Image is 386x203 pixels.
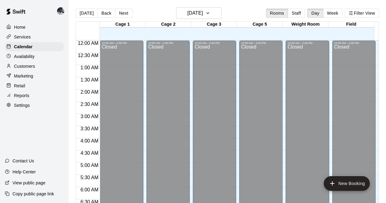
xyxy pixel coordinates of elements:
[79,175,100,180] span: 5:30 AM
[102,42,141,45] div: 12:00 AM – 2:00 PM
[14,92,29,99] p: Reports
[288,9,305,18] button: Staff
[14,44,33,50] p: Calendar
[14,102,30,108] p: Settings
[176,7,222,19] button: [DATE]
[13,191,54,197] p: Copy public page link
[345,9,379,18] button: Filter View
[76,53,100,58] span: 12:30 AM
[57,7,64,15] img: Kevin Chandler
[5,32,64,42] a: Services
[187,9,203,17] h6: [DATE]
[324,176,370,191] button: add
[14,83,25,89] p: Retail
[241,42,281,45] div: 12:00 AM – 2:00 PM
[323,9,342,18] button: Week
[14,34,31,40] p: Services
[5,42,64,51] a: Calendar
[13,158,34,164] p: Contact Us
[266,9,288,18] button: Rooms
[79,187,100,192] span: 6:00 AM
[76,9,98,18] button: [DATE]
[79,65,100,70] span: 1:00 AM
[5,91,64,100] a: Reports
[307,9,323,18] button: Day
[191,22,237,27] div: Cage 3
[5,62,64,71] a: Customers
[79,102,100,107] span: 2:30 AM
[5,52,64,61] a: Availability
[56,5,69,17] div: Kevin Chandler
[148,42,188,45] div: 12:00 AM – 2:00 PM
[13,180,45,186] p: View public page
[13,169,36,175] p: Help Center
[97,9,115,18] button: Back
[14,63,35,69] p: Customers
[79,163,100,168] span: 5:00 AM
[76,41,100,46] span: 12:00 AM
[14,73,33,79] p: Marketing
[5,101,64,110] a: Settings
[100,22,146,27] div: Cage 1
[79,77,100,82] span: 1:30 AM
[79,150,100,156] span: 4:30 AM
[14,53,35,60] p: Availability
[237,22,283,27] div: Cage 5
[79,126,100,131] span: 3:30 AM
[287,42,327,45] div: 12:00 AM – 2:00 PM
[5,23,64,32] a: Home
[14,24,26,30] p: Home
[115,9,132,18] button: Next
[334,42,374,45] div: 12:00 AM – 2:00 PM
[146,22,191,27] div: Cage 2
[79,89,100,95] span: 2:00 AM
[328,22,374,27] div: Field
[5,81,64,90] a: Retail
[79,138,100,143] span: 4:00 AM
[283,22,328,27] div: Weight Room
[79,114,100,119] span: 3:00 AM
[195,42,234,45] div: 12:00 AM – 2:00 PM
[5,71,64,81] a: Marketing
